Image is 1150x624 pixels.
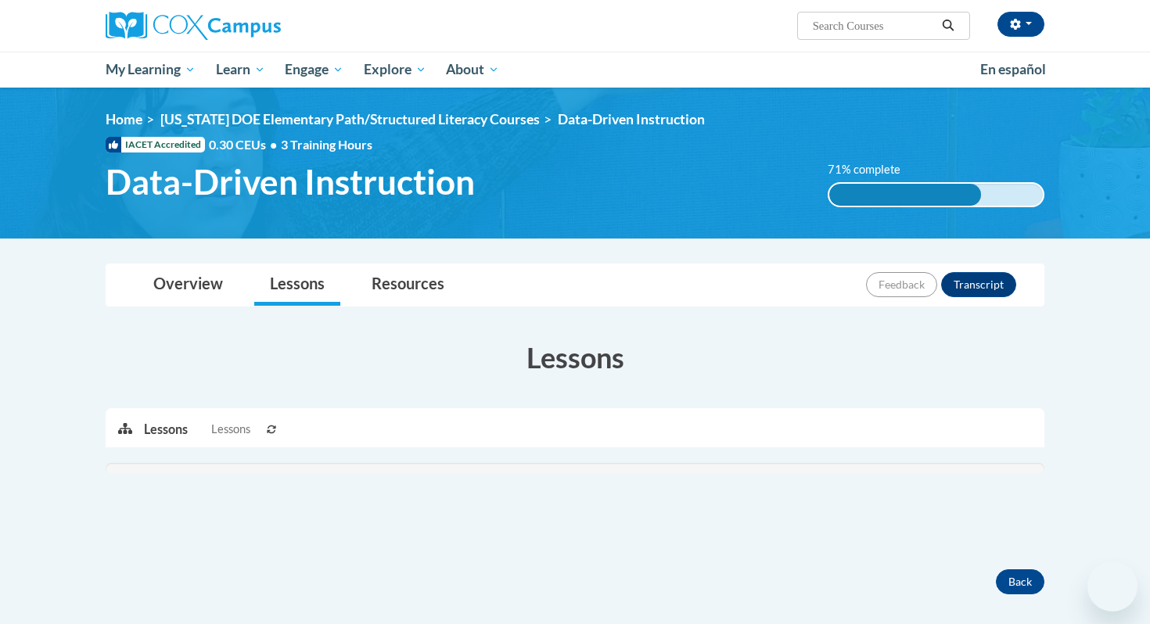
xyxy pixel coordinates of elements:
a: Learn [206,52,275,88]
a: Explore [354,52,437,88]
h3: Lessons [106,338,1044,377]
span: • [270,137,277,152]
span: Data-Driven Instruction [558,111,705,127]
button: Account Settings [997,12,1044,37]
iframe: Button to launch messaging window [1087,561,1137,611]
a: Cox Campus [106,12,403,40]
span: Explore [364,60,426,79]
button: Search [936,16,960,35]
div: Main menu [82,52,1068,88]
a: Lessons [254,264,340,306]
label: 71% complete [828,161,918,178]
button: Transcript [941,272,1016,297]
span: Data-Driven Instruction [106,161,475,203]
a: Engage [275,52,354,88]
img: Cox Campus [106,12,281,40]
a: En español [970,53,1056,86]
span: IACET Accredited [106,137,205,152]
p: Lessons [144,421,188,438]
a: Home [106,111,142,127]
span: Lessons [211,421,250,438]
a: Resources [356,264,460,306]
span: About [446,60,499,79]
div: 71% complete [829,184,981,206]
button: Feedback [866,272,937,297]
span: En español [980,61,1046,77]
span: Engage [285,60,343,79]
a: My Learning [95,52,206,88]
span: Learn [216,60,265,79]
span: 0.30 CEUs [209,136,281,153]
span: 3 Training Hours [281,137,372,152]
a: About [437,52,510,88]
a: Overview [138,264,239,306]
span: My Learning [106,60,196,79]
a: [US_STATE] DOE Elementary Path/Structured Literacy Courses [160,111,540,127]
button: Back [996,569,1044,594]
input: Search Courses [811,16,936,35]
